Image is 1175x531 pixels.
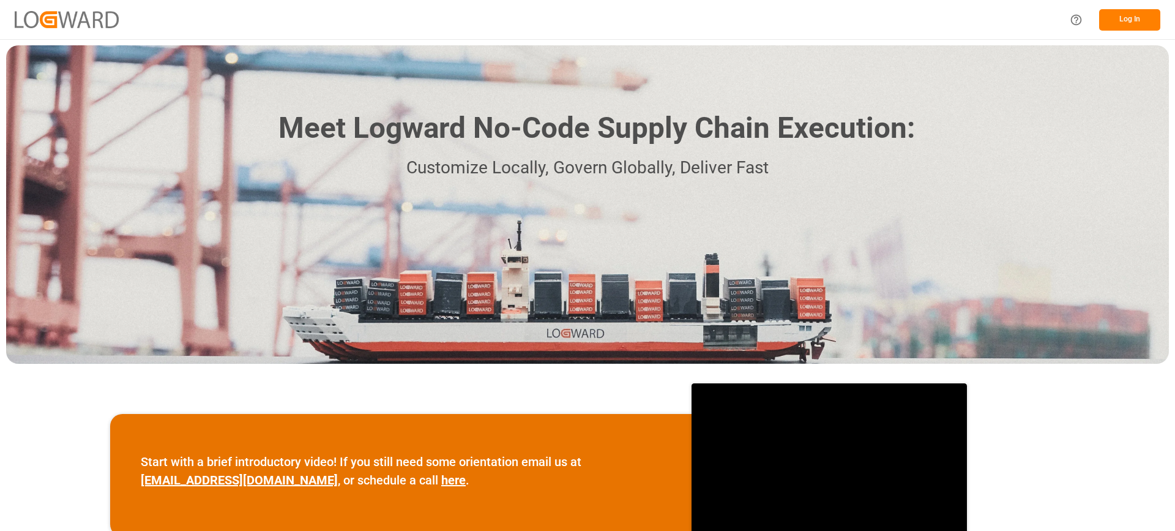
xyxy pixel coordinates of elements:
p: Customize Locally, Govern Globally, Deliver Fast [260,154,915,182]
h1: Meet Logward No-Code Supply Chain Execution: [278,107,915,150]
p: Start with a brief introductory video! If you still need some orientation email us at , or schedu... [141,453,661,489]
button: Log In [1099,9,1160,31]
a: [EMAIL_ADDRESS][DOMAIN_NAME] [141,473,338,488]
a: here [441,473,466,488]
img: Logward_new_orange.png [15,11,119,28]
button: Help Center [1062,6,1090,34]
